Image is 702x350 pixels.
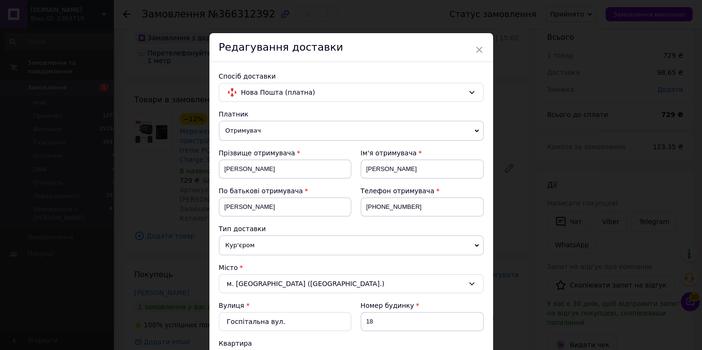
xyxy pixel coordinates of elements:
span: Тип доставки [219,225,266,233]
span: Отримувач [219,121,484,141]
label: Вулиця [219,302,244,309]
div: Редагування доставки [209,33,493,62]
span: Номер будинку [361,302,414,309]
span: Платник [219,110,249,118]
span: Кур'єром [219,235,484,255]
span: Нова Пошта (платна) [241,87,464,98]
div: Місто [219,263,484,272]
div: Спосіб доставки [219,72,484,81]
span: × [475,42,484,58]
span: Телефон отримувача [361,187,434,195]
span: По батькові отримувача [219,187,303,195]
input: +380 [361,197,484,216]
div: м. [GEOGRAPHIC_DATA] ([GEOGRAPHIC_DATA].) [219,274,484,293]
span: Ім'я отримувача [361,149,417,157]
span: Прізвище отримувача [219,149,295,157]
span: Квартира [219,340,252,347]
